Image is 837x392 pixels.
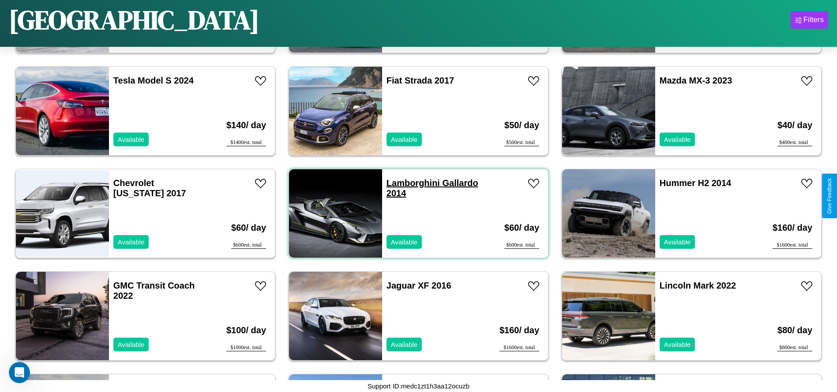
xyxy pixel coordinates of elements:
[113,76,194,85] a: Tesla Model S 2024
[118,339,145,350] p: Available
[660,281,736,290] a: Lincoln Mark 2022
[504,242,539,249] div: $ 600 est. total
[664,236,691,248] p: Available
[226,316,266,344] h3: $ 100 / day
[113,178,186,198] a: Chevrolet [US_STATE] 2017
[504,111,539,139] h3: $ 50 / day
[803,15,824,24] div: Filters
[499,316,539,344] h3: $ 160 / day
[504,139,539,146] div: $ 500 est. total
[826,178,833,214] div: Give Feedback
[660,178,731,188] a: Hummer H2 2014
[773,242,812,249] div: $ 1600 est. total
[226,344,266,351] div: $ 1000 est. total
[113,281,195,301] a: GMC Transit Coach 2022
[664,339,691,350] p: Available
[387,178,478,198] a: Lamborghini Gallardo 2014
[499,344,539,351] div: $ 1600 est. total
[391,133,418,145] p: Available
[773,214,812,242] h3: $ 160 / day
[226,139,266,146] div: $ 1400 est. total
[231,214,266,242] h3: $ 60 / day
[664,133,691,145] p: Available
[387,76,454,85] a: Fiat Strada 2017
[777,344,812,351] div: $ 800 est. total
[504,214,539,242] h3: $ 60 / day
[231,242,266,249] div: $ 600 est. total
[9,362,30,383] iframe: Intercom live chat
[226,111,266,139] h3: $ 140 / day
[387,281,451,290] a: Jaguar XF 2016
[118,236,145,248] p: Available
[660,76,732,85] a: Mazda MX-3 2023
[777,316,812,344] h3: $ 80 / day
[391,339,418,350] p: Available
[118,133,145,145] p: Available
[368,380,469,392] p: Support ID: medc1zt1h3aa12ocuzb
[9,2,259,38] h1: [GEOGRAPHIC_DATA]
[777,111,812,139] h3: $ 40 / day
[391,236,418,248] p: Available
[791,11,828,29] button: Filters
[777,139,812,146] div: $ 400 est. total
